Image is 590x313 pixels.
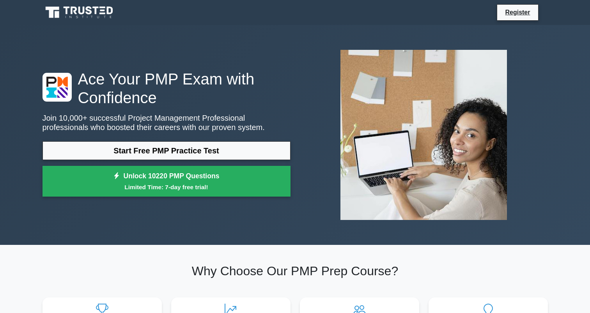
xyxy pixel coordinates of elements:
[52,183,281,192] small: Limited Time: 7-day free trial!
[500,7,535,17] a: Register
[43,141,291,160] a: Start Free PMP Practice Test
[43,113,291,132] p: Join 10,000+ successful Project Management Professional professionals who boosted their careers w...
[43,70,291,107] h1: Ace Your PMP Exam with Confidence
[43,166,291,197] a: Unlock 10220 PMP QuestionsLimited Time: 7-day free trial!
[43,264,548,278] h2: Why Choose Our PMP Prep Course?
